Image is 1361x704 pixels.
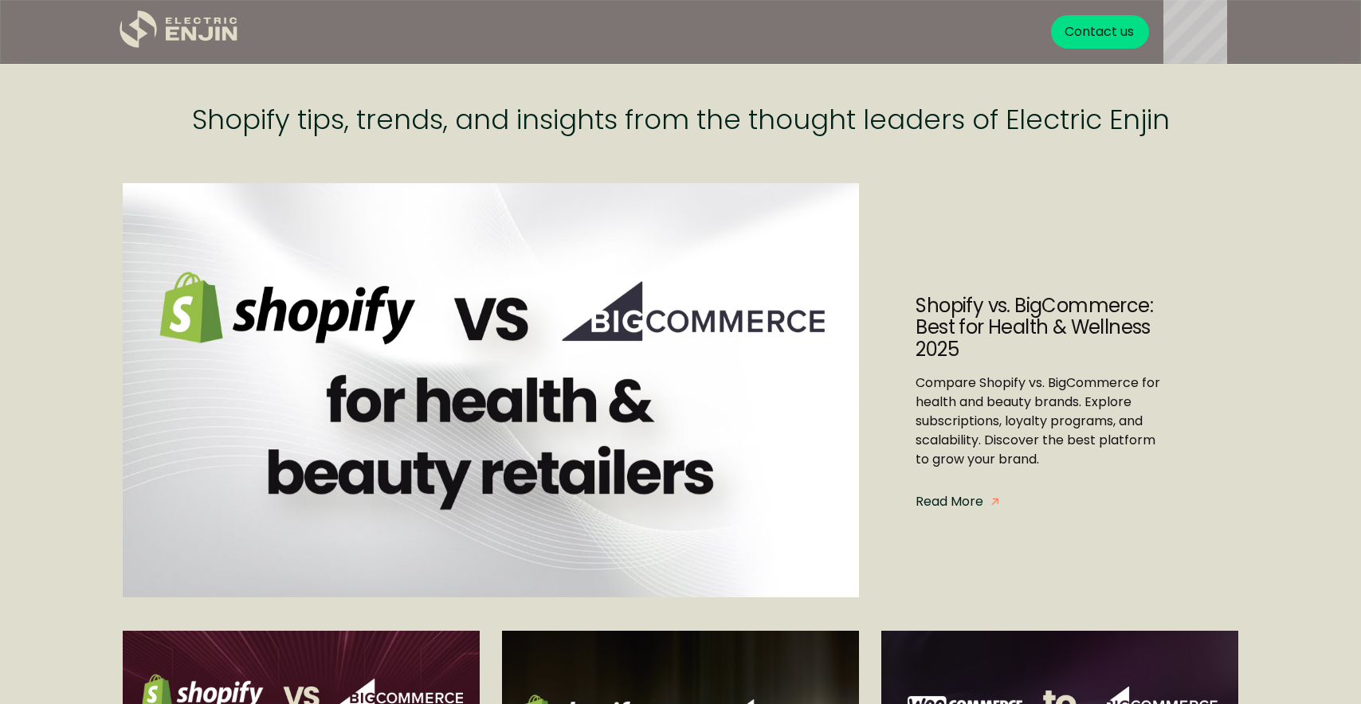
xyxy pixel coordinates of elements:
[1051,15,1149,49] a: Contact us
[192,102,1170,137] h1: Shopify tips, trends, and insights from the thought leaders of Electric Enjin
[120,10,239,54] a: home
[991,498,998,506] img: Orange Arrow
[916,295,1162,361] a: Shopify vs. BigCommerce: Best for Health & Wellness 2025
[916,492,998,511] a: Read MoreOrange Arrow
[916,492,983,511] div: Read More
[916,374,1162,469] a: Compare Shopify vs. BigCommerce for health and beauty brands. Explore subscriptions, loyalty prog...
[1065,22,1134,41] div: Contact us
